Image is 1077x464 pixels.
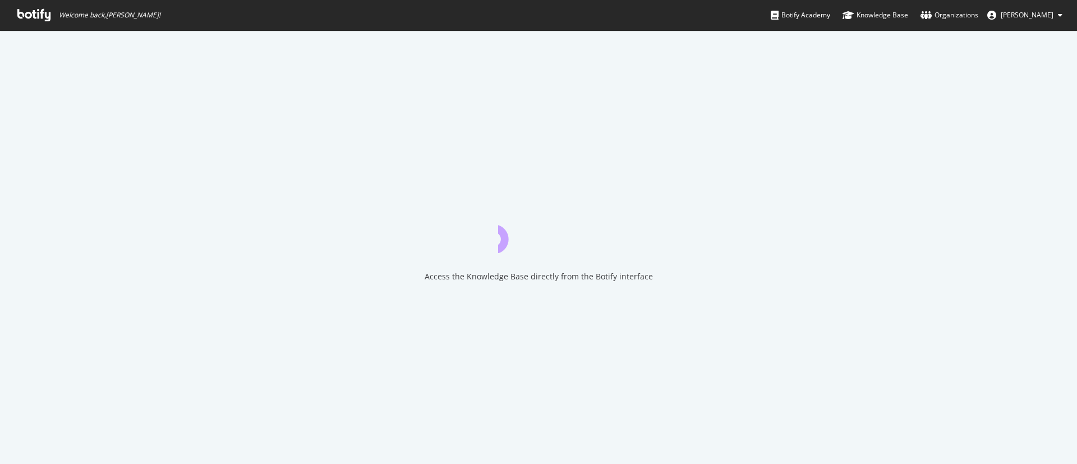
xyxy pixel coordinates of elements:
div: animation [498,213,579,253]
span: Prashant Kumar [1001,10,1053,20]
div: Organizations [920,10,978,21]
button: [PERSON_NAME] [978,6,1071,24]
span: Welcome back, [PERSON_NAME] ! [59,11,160,20]
div: Knowledge Base [843,10,908,21]
div: Botify Academy [771,10,830,21]
div: Access the Knowledge Base directly from the Botify interface [425,271,653,282]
